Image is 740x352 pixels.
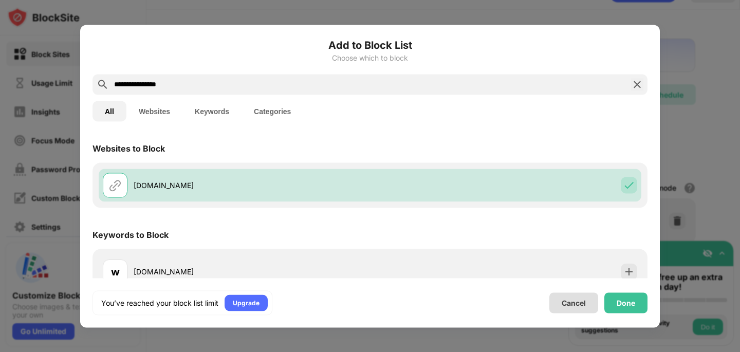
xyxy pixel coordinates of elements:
div: Done [617,299,635,307]
div: Cancel [562,299,586,307]
button: Keywords [182,101,242,121]
div: Keywords to Block [92,229,169,239]
div: Websites to Block [92,143,165,153]
div: [DOMAIN_NAME] [134,266,370,277]
div: You’ve reached your block list limit [101,298,218,308]
img: search-close [631,78,643,90]
img: url.svg [109,179,121,191]
button: Categories [242,101,303,121]
img: search.svg [97,78,109,90]
h6: Add to Block List [92,37,647,52]
div: Upgrade [233,298,260,308]
div: w [111,264,120,279]
button: All [92,101,126,121]
div: Choose which to block [92,53,647,62]
button: Websites [126,101,182,121]
div: [DOMAIN_NAME] [134,180,370,191]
